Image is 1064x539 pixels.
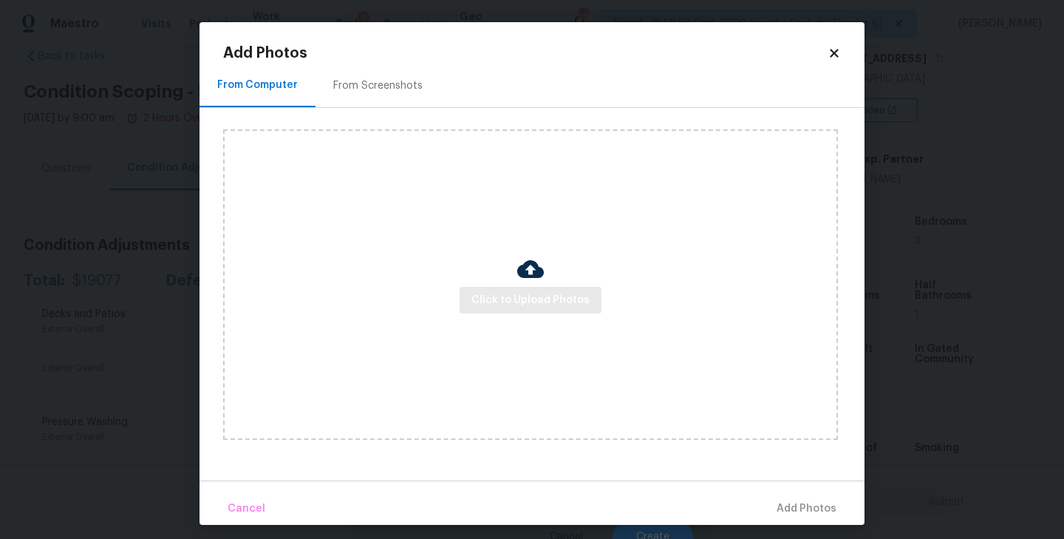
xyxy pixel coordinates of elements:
[228,500,265,518] span: Cancel
[517,256,544,282] img: Cloud Upload Icon
[333,78,423,93] div: From Screenshots
[222,493,271,525] button: Cancel
[471,291,590,310] span: Click to Upload Photos
[460,287,601,314] button: Click to Upload Photos
[217,78,298,92] div: From Computer
[223,46,828,61] h2: Add Photos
